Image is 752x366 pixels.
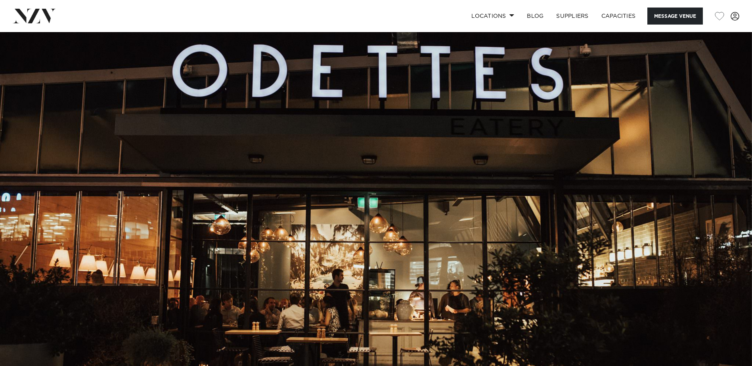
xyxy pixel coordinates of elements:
a: SUPPLIERS [550,8,595,25]
img: nzv-logo.png [13,9,56,23]
a: Capacities [595,8,642,25]
a: Locations [465,8,520,25]
button: Message Venue [647,8,703,25]
a: BLOG [520,8,550,25]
